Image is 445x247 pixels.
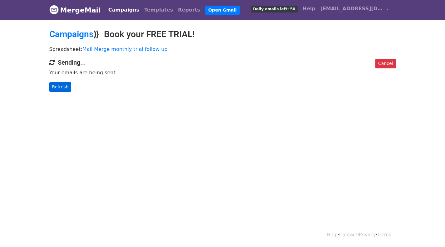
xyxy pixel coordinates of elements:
a: Refresh [49,82,72,92]
h2: ⟫ Book your FREE TRIAL! [49,29,396,40]
a: Contact [339,232,357,238]
p: Spreadsheet: [49,46,396,52]
a: Cancel [375,59,396,68]
a: [EMAIL_ADDRESS][DOMAIN_NAME] [318,2,391,17]
a: MergeMail [49,3,101,17]
a: Campaigns [106,4,142,16]
a: Mail Merge monthly trial follow up [82,46,168,52]
a: Help [300,2,318,15]
img: MergeMail logo [49,5,59,14]
h4: Sending... [49,59,396,66]
a: Privacy [359,232,376,238]
a: Templates [142,4,176,16]
span: [EMAIL_ADDRESS][DOMAIN_NAME] [320,5,383,12]
span: Daily emails left: 50 [251,6,297,12]
p: Your emails are being sent. [49,69,396,76]
iframe: Chat Widget [414,217,445,247]
a: Help [327,232,338,238]
a: Daily emails left: 50 [248,2,300,15]
a: Reports [176,4,203,16]
a: Open Gmail [205,6,240,15]
a: Terms [377,232,391,238]
a: Campaigns [49,29,93,39]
